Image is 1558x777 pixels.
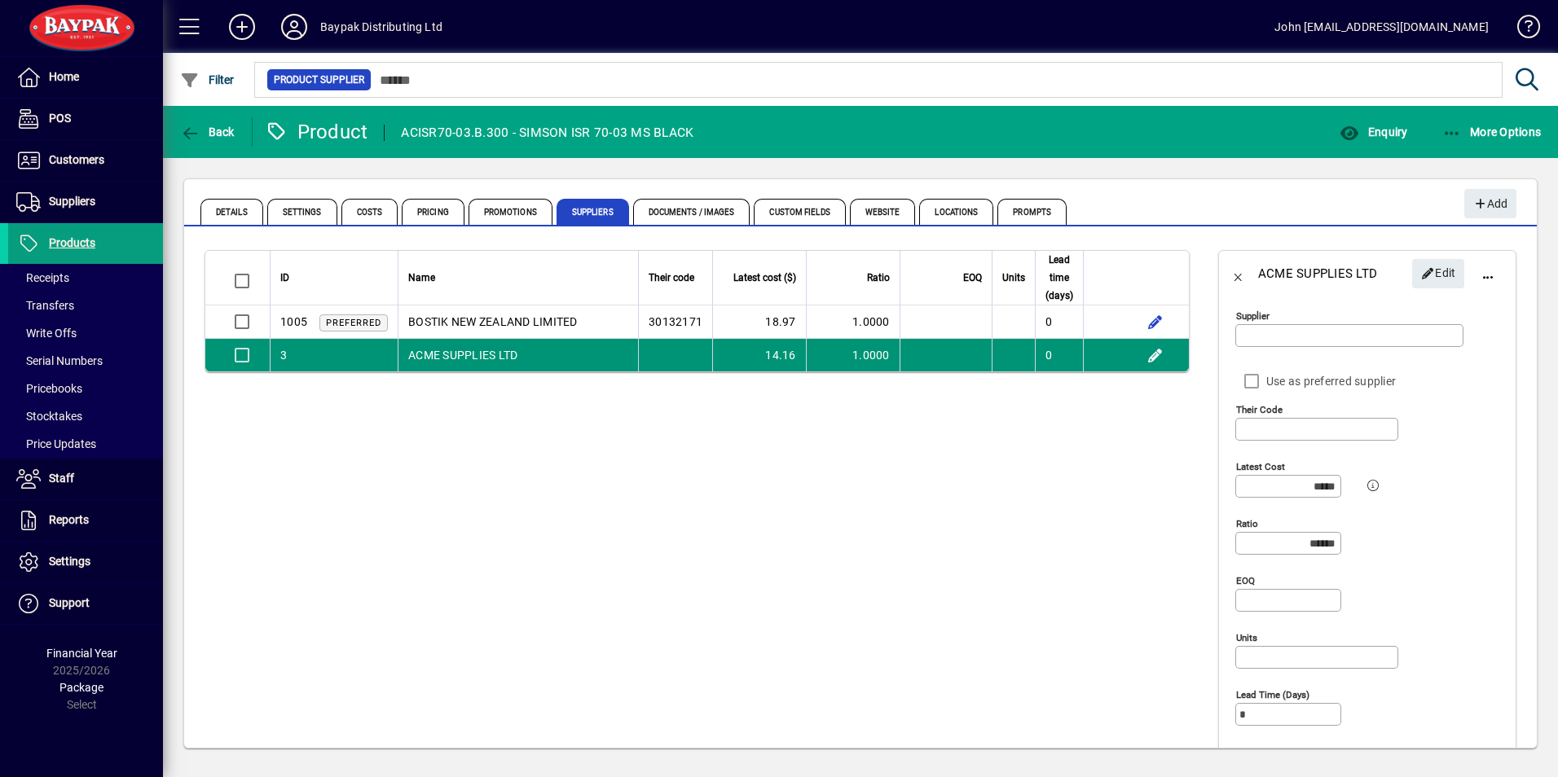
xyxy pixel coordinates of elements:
[557,199,629,225] span: Suppliers
[408,269,435,287] span: Name
[1258,261,1377,287] div: ACME SUPPLIES LTD
[59,681,103,694] span: Package
[1464,189,1516,218] button: Add
[8,140,163,181] a: Customers
[8,459,163,499] a: Staff
[398,339,638,371] td: ACME SUPPLIES LTD
[176,65,239,94] button: Filter
[49,555,90,568] span: Settings
[49,70,79,83] span: Home
[49,195,95,208] span: Suppliers
[280,269,289,287] span: ID
[8,583,163,624] a: Support
[326,318,381,328] span: Preferred
[1340,125,1407,138] span: Enquiry
[469,199,552,225] span: Promotions
[49,236,95,249] span: Products
[1219,254,1258,293] button: Back
[1236,518,1258,529] mat-label: Ratio
[274,72,364,88] span: Product Supplier
[341,199,398,225] span: Costs
[268,12,320,42] button: Profile
[8,402,163,430] a: Stocktakes
[1236,310,1270,322] mat-label: Supplier
[216,12,268,42] button: Add
[265,119,368,145] div: Product
[733,269,796,287] span: Latest cost ($)
[1142,309,1168,335] button: Edit
[16,410,82,423] span: Stocktakes
[1236,575,1255,586] mat-label: EOQ
[806,305,900,339] td: 1.0000
[398,305,638,339] td: BOSTIK NEW ZEALAND LIMITED
[1142,342,1168,368] button: Edit
[754,199,845,225] span: Custom Fields
[1412,259,1464,288] button: Edit
[320,14,442,40] div: Baypak Distributing Ltd
[1274,14,1489,40] div: John [EMAIL_ADDRESS][DOMAIN_NAME]
[8,319,163,347] a: Write Offs
[49,153,104,166] span: Customers
[1035,305,1083,339] td: 0
[180,125,235,138] span: Back
[1442,125,1542,138] span: More Options
[963,269,982,287] span: EOQ
[1236,689,1309,700] mat-label: Lead time (days)
[8,542,163,582] a: Settings
[1002,269,1025,287] span: Units
[1045,251,1073,305] span: Lead time (days)
[867,269,890,287] span: Ratio
[49,513,89,526] span: Reports
[49,472,74,485] span: Staff
[16,437,96,450] span: Price Updates
[46,647,117,660] span: Financial Year
[401,120,693,146] div: ACISR70-03.B.300 - SIMSON ISR 70-03 MS BLACK
[8,264,163,292] a: Receipts
[8,430,163,458] a: Price Updates
[1505,3,1538,56] a: Knowledge Base
[200,199,263,225] span: Details
[1472,191,1507,217] span: Add
[1438,117,1546,147] button: More Options
[280,314,307,331] div: 1005
[919,199,993,225] span: Locations
[1236,461,1285,472] mat-label: Latest cost
[8,375,163,402] a: Pricebooks
[712,305,805,339] td: 18.97
[16,327,77,340] span: Write Offs
[8,57,163,98] a: Home
[16,354,103,367] span: Serial Numbers
[806,339,900,371] td: 1.0000
[16,382,82,395] span: Pricebooks
[638,305,712,339] td: 30132171
[633,199,750,225] span: Documents / Images
[1236,404,1283,415] mat-label: Their code
[267,199,337,225] span: Settings
[176,117,239,147] button: Back
[8,292,163,319] a: Transfers
[8,347,163,375] a: Serial Numbers
[163,117,253,147] app-page-header-button: Back
[712,339,805,371] td: 14.16
[180,73,235,86] span: Filter
[1468,254,1507,293] button: More options
[997,199,1067,225] span: Prompts
[49,112,71,125] span: POS
[850,199,916,225] span: Website
[8,500,163,541] a: Reports
[1236,632,1257,643] mat-label: Units
[649,269,694,287] span: Their code
[16,299,74,312] span: Transfers
[8,182,163,222] a: Suppliers
[8,99,163,139] a: POS
[402,199,464,225] span: Pricing
[16,271,69,284] span: Receipts
[280,347,287,363] div: 3
[49,596,90,609] span: Support
[1035,339,1083,371] td: 0
[1336,117,1411,147] button: Enquiry
[1421,260,1456,287] span: Edit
